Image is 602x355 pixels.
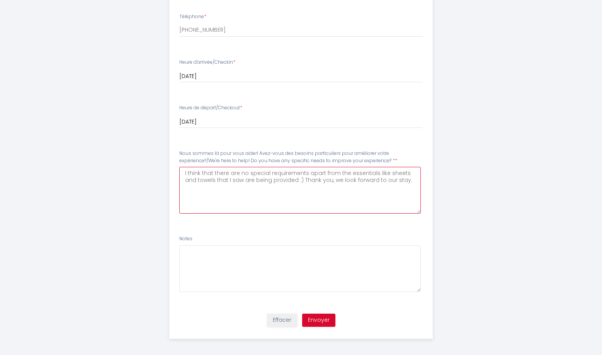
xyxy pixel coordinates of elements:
[267,314,297,327] button: Effacer
[302,314,335,327] button: Envoyer
[179,150,423,165] label: Nous sommes là pour vous aider! Avez-vous des besoins particuliers pour améliorer votre expérienc...
[179,235,192,243] label: Notes
[179,13,206,20] label: Téléphone
[179,104,242,112] label: Heure de départ/Checkout
[179,59,235,66] label: Heure d'arrivée/Checkin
